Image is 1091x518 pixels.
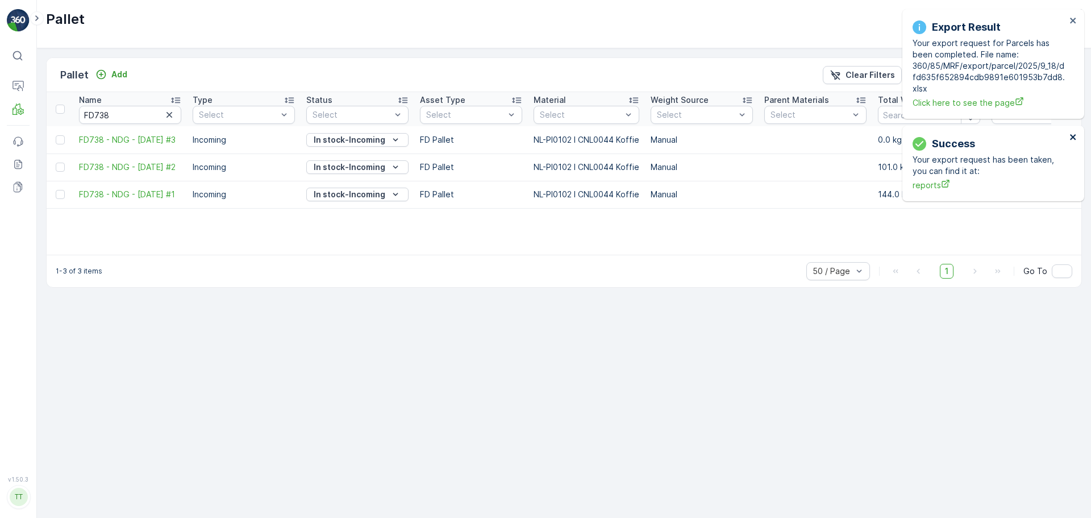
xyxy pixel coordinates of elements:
p: Manual [651,134,753,146]
div: Toggle Row Selected [56,190,65,199]
p: 0.0 kg [878,134,980,146]
button: close [1069,16,1077,27]
span: FD738 - NDG - [DATE] #1 [79,189,181,200]
p: Type [193,94,213,106]
p: In stock-Incoming [314,161,385,173]
p: Incoming [193,134,295,146]
button: Add [91,68,132,81]
p: Incoming [193,189,295,200]
p: 101.0 kg [878,161,980,173]
p: Select [657,109,735,121]
div: Toggle Row Selected [56,163,65,172]
button: TT [7,485,30,509]
span: Go To [1023,266,1047,277]
p: Export Result [932,19,1001,35]
a: Click here to see the page [913,97,1066,109]
p: 1-3 of 3 items [56,267,102,276]
button: In stock-Incoming [306,133,409,147]
button: In stock-Incoming [306,188,409,201]
p: In stock-Incoming [314,189,385,200]
p: Select [540,109,622,121]
p: NL-PI0102 I CNL0044 Koffie [534,134,639,146]
p: Clear Filters [846,69,895,81]
a: FD738 - NDG - 11.09.2025 #3 [79,134,181,146]
p: FD Pallet [420,189,522,200]
img: logo [7,9,30,32]
p: Incoming [193,161,295,173]
a: reports [913,179,1066,191]
a: FD738 - NDG - 11.09.2025 #1 [79,189,181,200]
div: TT [10,488,28,506]
button: Clear Filters [823,66,902,84]
p: Select [426,109,505,121]
button: In stock-Incoming [306,160,409,174]
p: NL-PI0102 I CNL0044 Koffie [534,161,639,173]
button: close [1069,132,1077,143]
span: FD738 - NDG - [DATE] #2 [79,161,181,173]
p: Status [306,94,332,106]
p: 144.0 kg [878,189,980,200]
input: Search [878,106,980,124]
p: Add [111,69,127,80]
p: Manual [651,161,753,173]
p: Success [932,136,975,152]
p: Pallet [46,10,85,28]
p: FD Pallet [420,134,522,146]
p: Parent Materials [764,94,829,106]
span: v 1.50.3 [7,476,30,483]
span: FD738 - NDG - [DATE] #3 [79,134,181,146]
p: FD Pallet [420,161,522,173]
input: Search [79,106,181,124]
a: FD738 - NDG - 11.09.2025 #2 [79,161,181,173]
p: Manual [651,189,753,200]
p: Select [199,109,277,121]
p: NL-PI0102 I CNL0044 Koffie [534,189,639,200]
div: Toggle Row Selected [56,135,65,144]
p: Weight Source [651,94,709,106]
p: Your export request for Parcels has been completed. File name: 360/85/MRF/export/parcel/2025/9_18... [913,38,1066,94]
p: Your export request has been taken, you can find it at: [913,154,1066,177]
p: Material [534,94,566,106]
span: 1 [940,264,953,279]
p: Name [79,94,102,106]
p: Pallet [60,67,89,83]
p: Select [771,109,849,121]
p: Select [313,109,391,121]
p: Total Weight [878,94,928,106]
p: Asset Type [420,94,465,106]
p: In stock-Incoming [314,134,385,146]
